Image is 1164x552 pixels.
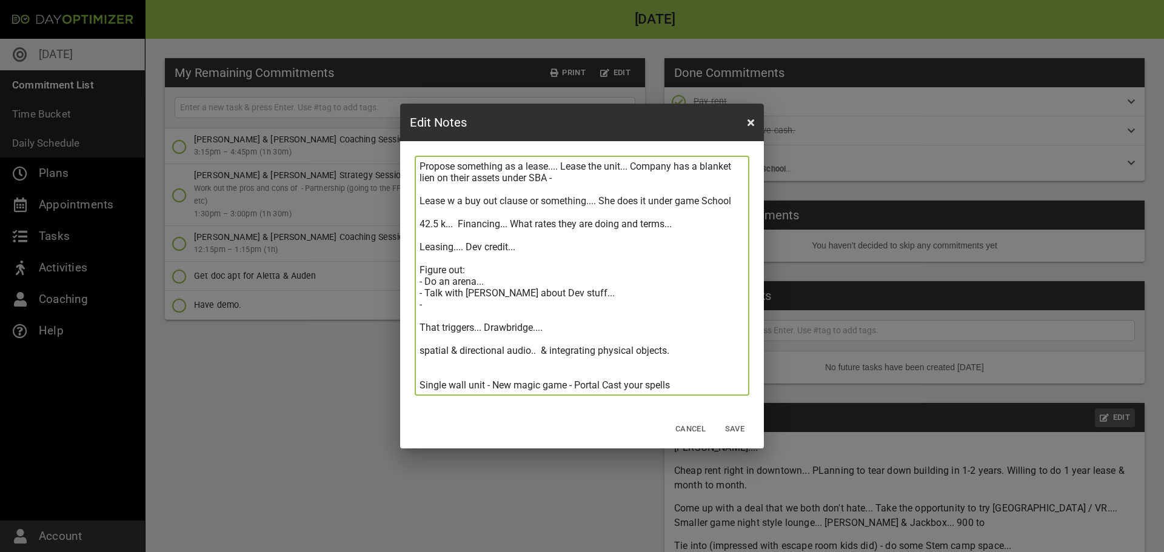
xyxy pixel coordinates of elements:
[410,113,467,131] h3: Edit Notes
[420,161,744,391] textarea: [PERSON_NAME].... Cheap rent right in downtown... PLanning to tear down building in 1-2 years. Wi...
[671,420,711,439] button: Cancel
[675,422,706,436] span: Cancel
[720,422,749,436] span: Save
[715,420,754,439] button: Save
